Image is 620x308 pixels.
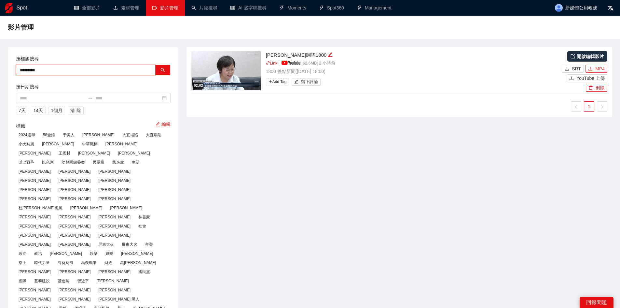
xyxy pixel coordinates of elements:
span: 影片管理 [8,22,34,33]
span: [PERSON_NAME] [96,195,133,202]
span: [PERSON_NAME] [96,177,133,184]
button: left [571,101,581,112]
a: upload素材管理 [113,5,139,10]
span: download [565,66,569,72]
button: downloadMP4 [586,65,607,73]
span: 7 [19,107,21,114]
a: thunderboltMoments [280,5,306,10]
span: [PERSON_NAME] [56,241,93,248]
img: yt_logo_rgb_light.a676ea31.png [282,61,300,65]
span: 社會 [136,223,149,230]
span: edit [156,122,160,126]
span: [PERSON_NAME] [96,232,133,239]
button: downloadSRT [562,65,584,73]
span: [PERSON_NAME] [96,186,133,193]
span: 王國材 [56,150,73,157]
button: 清除 [68,107,84,114]
span: 以色列 [39,159,56,166]
button: search [155,65,170,75]
div: 02:02 [193,83,204,88]
li: 1 [584,101,594,112]
span: upload [569,76,574,81]
span: [PERSON_NAME] [56,232,93,239]
span: [PERSON_NAME] [96,286,133,294]
span: 基泰建設 [32,277,52,285]
span: 屏東大火 [96,241,117,248]
span: 政治 [32,250,45,257]
span: 于美人 [60,131,77,139]
span: video-camera [152,6,157,10]
span: 政治 [16,250,29,257]
span: [PERSON_NAME] [16,213,53,221]
span: 中華職棒 [79,140,100,148]
span: 馬[PERSON_NAME] [117,259,159,266]
span: 大直塌陷 [143,131,164,139]
a: thunderboltSpot360 [319,5,344,10]
a: tableAI 逐字稿搜尋 [230,5,267,10]
span: search [160,68,165,73]
span: [PERSON_NAME] [16,195,53,202]
span: 國民黨 [136,268,153,275]
button: delete刪除 [586,84,607,92]
span: download [588,66,593,72]
span: [PERSON_NAME] [16,150,53,157]
span: [PERSON_NAME] [56,268,93,275]
span: 民進黨 [110,159,127,166]
span: [PERSON_NAME] [56,177,93,184]
span: [PERSON_NAME] [96,268,133,275]
span: [PERSON_NAME] [16,186,53,193]
span: [PERSON_NAME] [103,140,140,148]
img: logo [5,3,13,13]
span: YouTube 上傳 [576,75,605,82]
span: [PERSON_NAME] [56,186,93,193]
span: [PERSON_NAME] [80,131,117,139]
li: 上一頁 [571,101,581,112]
a: search片段搜尋 [191,5,217,10]
li: 下一頁 [597,101,607,112]
span: 民眾黨 [90,159,107,166]
span: right [600,105,604,109]
img: avatar [555,4,563,12]
span: 屏東大火 [119,241,140,248]
span: plus [269,80,272,83]
span: 以巴戰爭 [16,159,37,166]
span: swap-right [88,95,93,101]
span: 小犬颱風 [16,140,37,148]
span: 拳上 [16,259,29,266]
button: 14天 [31,107,46,114]
span: 大直塌陷 [120,131,141,139]
span: to [88,95,93,101]
span: 烏俄戰爭 [78,259,99,266]
div: [PERSON_NAME]闢謠1800 [266,51,560,59]
span: [PERSON_NAME] [16,296,53,303]
button: uploadYouTube 上傳 [567,74,607,82]
span: [PERSON_NAME] [96,168,133,175]
span: [PERSON_NAME] [16,268,53,275]
span: Add Tag [266,78,289,85]
a: 1 [584,102,594,111]
span: 2024選舉 [16,131,38,139]
span: 生活 [129,159,142,166]
span: 拜登 [143,241,156,248]
span: [PERSON_NAME] [16,177,53,184]
span: 娛樂 [103,250,116,257]
span: 林書豪 [136,213,153,221]
a: 開啟編輯影片 [567,51,607,62]
a: table全部影片 [74,5,100,10]
span: [PERSON_NAME] [39,140,77,148]
span: [PERSON_NAME] [96,223,133,230]
span: [PERSON_NAME] [76,150,113,157]
span: 娛樂 [87,250,100,257]
label: 按標題搜尋 [16,55,39,62]
button: right [597,101,607,112]
span: [PERSON_NAME] [118,250,156,257]
span: [PERSON_NAME] [16,168,53,175]
span: 國際 [16,277,29,285]
img: ab1bd1ce-041f-4c3c-9682-9ad4b54c8f10.jpg [191,51,261,90]
span: [PERSON_NAME] [56,296,93,303]
button: edit留下評論 [292,79,321,86]
span: [PERSON_NAME] [47,250,85,257]
span: edit [294,80,298,84]
span: [PERSON_NAME] [56,223,93,230]
span: [PERSON_NAME] [68,204,105,212]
